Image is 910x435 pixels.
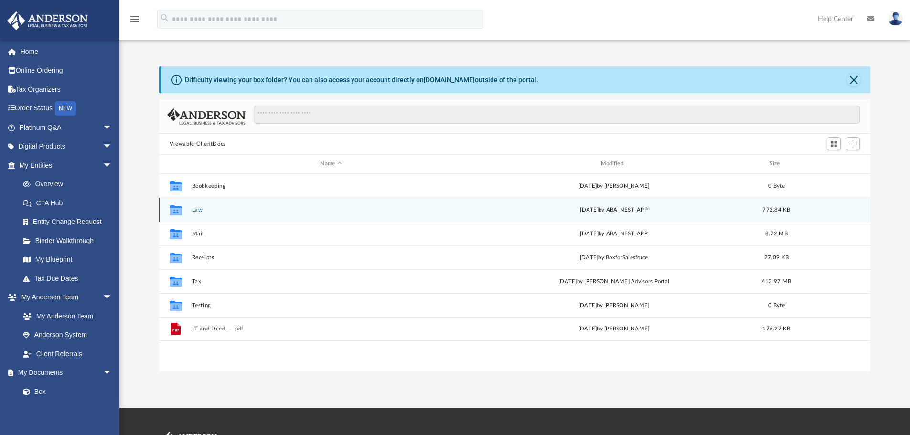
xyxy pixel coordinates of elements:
a: Tax Organizers [7,80,127,99]
span: 27.09 KB [764,255,789,260]
a: Client Referrals [13,344,122,363]
button: Switch to Grid View [827,137,841,150]
button: Law [192,207,470,213]
div: id [800,159,867,168]
button: Close [847,73,860,86]
a: Tax Due Dates [13,269,127,288]
span: arrow_drop_down [103,137,122,157]
div: [DATE] by ABA_NEST_APP [474,205,753,214]
a: My Anderson Teamarrow_drop_down [7,288,122,307]
a: menu [129,18,140,25]
a: My Blueprint [13,250,122,269]
button: Bookkeeping [192,183,470,189]
a: Overview [13,175,127,194]
a: Home [7,42,127,61]
div: Modified [474,159,753,168]
span: 0 Byte [768,302,785,308]
a: Digital Productsarrow_drop_down [7,137,127,156]
a: My Anderson Team [13,307,117,326]
img: User Pic [889,12,903,26]
span: 412.97 MB [762,278,791,284]
a: [DOMAIN_NAME] [424,76,475,84]
span: 0 Byte [768,183,785,188]
img: Anderson Advisors Platinum Portal [4,11,91,30]
button: Tax [192,278,470,285]
div: [DATE] by BoxforSalesforce [474,253,753,262]
input: Search files and folders [254,106,860,124]
div: Difficulty viewing your box folder? You can also access your account directly on outside of the p... [185,75,538,85]
span: arrow_drop_down [103,288,122,308]
a: Online Ordering [7,61,127,80]
span: arrow_drop_down [103,156,122,175]
span: arrow_drop_down [103,363,122,383]
button: Mail [192,231,470,237]
div: Name [191,159,470,168]
a: Platinum Q&Aarrow_drop_down [7,118,127,137]
a: My Entitiesarrow_drop_down [7,156,127,175]
div: grid [159,174,871,371]
button: Testing [192,302,470,308]
div: Size [757,159,795,168]
a: CTA Hub [13,193,127,212]
button: Receipts [192,255,470,261]
a: Order StatusNEW [7,99,127,118]
div: [DATE] by [PERSON_NAME] Advisors Portal [474,277,753,286]
div: [DATE] by ABA_NEST_APP [474,229,753,238]
div: NEW [55,101,76,116]
button: LT and Deed - -.pdf [192,326,470,332]
button: Add [846,137,860,150]
div: [DATE] by [PERSON_NAME] [474,181,753,190]
i: search [160,13,170,23]
a: Meeting Minutes [13,401,122,420]
div: [DATE] by [PERSON_NAME] [474,325,753,333]
div: id [163,159,187,168]
a: Box [13,382,117,401]
i: menu [129,13,140,25]
div: [DATE] by [PERSON_NAME] [474,301,753,309]
button: Viewable-ClientDocs [170,140,226,149]
a: Anderson System [13,326,122,345]
a: Binder Walkthrough [13,231,127,250]
span: 8.72 MB [765,231,788,236]
span: 176.27 KB [762,326,790,331]
span: arrow_drop_down [103,118,122,138]
span: 772.84 KB [762,207,790,212]
a: My Documentsarrow_drop_down [7,363,122,382]
a: Entity Change Request [13,212,127,232]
